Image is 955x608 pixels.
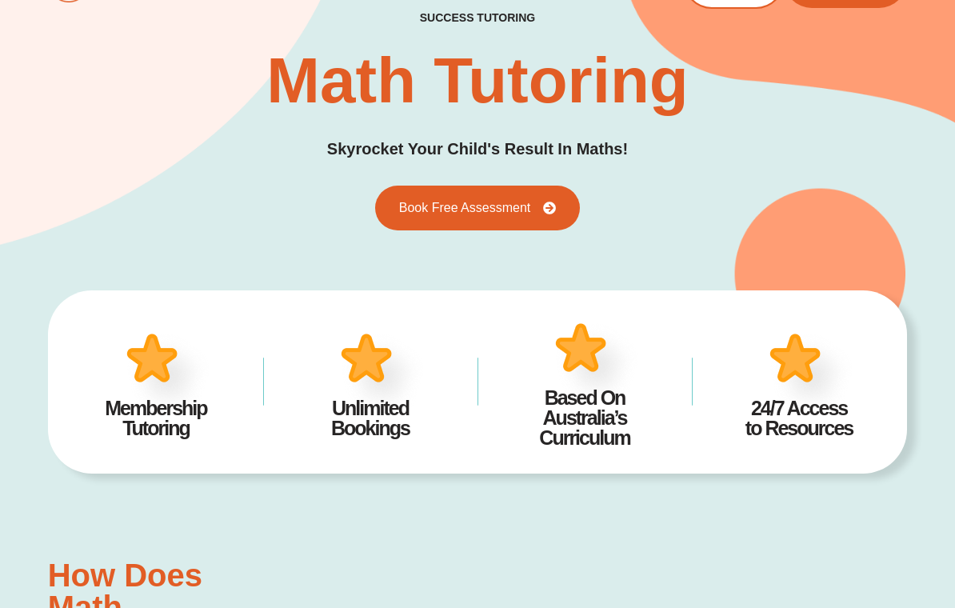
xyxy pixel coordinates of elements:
[399,202,531,214] span: Book Free Assessment
[266,49,688,113] h2: Math Tutoring
[73,398,239,438] h4: Membership Tutoring
[673,427,955,608] iframe: Chat Widget
[501,388,668,448] h4: Based On Australia’s Curriculum
[716,398,882,438] h4: 24/7 Access to Resources
[287,398,454,438] h4: Unlimited Bookings
[375,186,581,230] a: Book Free Assessment
[327,137,628,162] h3: Skyrocket Your Child's Result In Maths!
